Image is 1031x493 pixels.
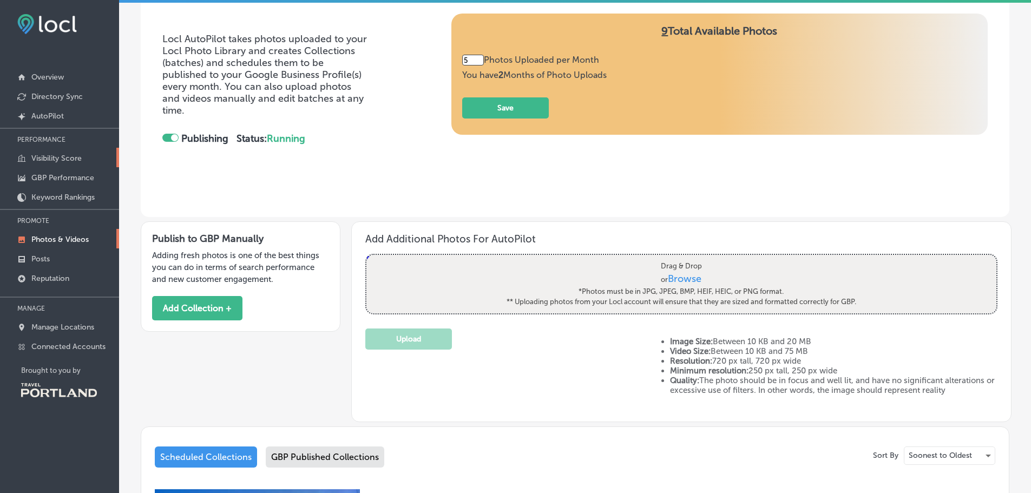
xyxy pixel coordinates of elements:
p: Photos & Videos [31,235,89,244]
p: Posts [31,254,50,264]
h3: Publish to GBP Manually [152,233,329,245]
span: Running [267,133,305,144]
span: Browse [668,272,702,284]
p: Keyword Rankings [31,193,95,202]
li: Between 10 KB and 20 MB [670,337,997,346]
li: 720 px tall, 720 px wide [670,356,997,366]
p: Soonest to Oldest [909,450,972,461]
li: Between 10 KB and 75 MB [670,346,997,356]
p: Directory Sync [31,92,83,101]
img: Travel Portland [21,383,97,397]
strong: Publishing [181,133,228,144]
strong: Resolution: [670,356,712,366]
p: Connected Accounts [31,342,106,351]
p: Manage Locations [31,323,94,332]
button: Upload [365,328,452,350]
strong: Image Size: [670,337,713,346]
strong: Minimum resolution: [670,366,748,376]
p: Brought to you by [21,366,119,374]
span: You have Months of Photo Uploads [462,70,607,80]
p: Adding fresh photos is one of the best things you can do in terms of search performance and new c... [152,249,329,285]
strong: Video Size: [670,346,711,356]
strong: Status: [237,133,305,144]
button: Save [462,97,549,119]
p: Reputation [31,274,69,283]
p: Sort By [873,451,898,460]
h4: Total Available Photos [462,24,977,55]
div: GBP Published Collections [266,446,384,468]
p: Visibility Score [31,154,82,163]
p: Overview [31,73,64,82]
button: Add Collection + [152,296,242,320]
li: The photo should be in focus and well lit, and have no significant alterations or excessive use o... [670,376,997,395]
p: AutoPilot [31,111,64,121]
b: 2 [498,70,503,80]
p: Locl AutoPilot takes photos uploaded to your Locl Photo Library and creates Collections (batches)... [162,33,369,116]
h3: Add Additional Photos For AutoPilot [365,233,997,245]
label: Drag & Drop or *Photos must be in JPG, JPEG, BMP, HEIF, HEIC, or PNG format. ** Uploading photos ... [503,257,860,311]
li: 250 px tall, 250 px wide [670,366,997,376]
img: fda3e92497d09a02dc62c9cd864e3231.png [17,14,77,34]
span: 9 [661,24,668,37]
div: Soonest to Oldest [904,447,995,464]
strong: Quality: [670,376,699,385]
p: GBP Performance [31,173,94,182]
div: Scheduled Collections [155,446,257,468]
input: 10 [462,55,484,65]
div: Photos Uploaded per Month [462,55,607,65]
